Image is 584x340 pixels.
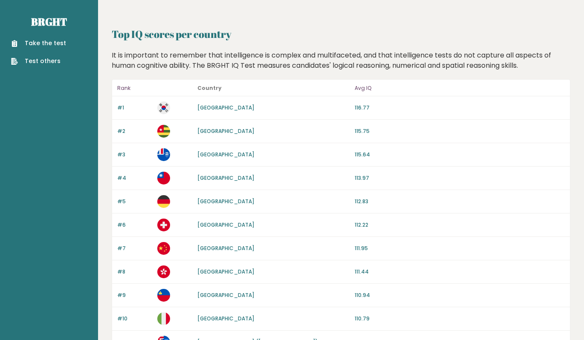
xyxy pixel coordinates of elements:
[157,195,170,208] img: de.svg
[109,50,574,71] div: It is important to remember that intelligence is complex and multifaceted, and that intelligence ...
[197,174,254,182] a: [GEOGRAPHIC_DATA]
[117,221,152,229] p: #6
[117,291,152,299] p: #9
[355,127,565,135] p: 115.75
[355,198,565,205] p: 112.83
[355,291,565,299] p: 110.94
[197,104,254,111] a: [GEOGRAPHIC_DATA]
[157,312,170,325] img: it.svg
[157,101,170,114] img: kr.svg
[117,174,152,182] p: #4
[197,198,254,205] a: [GEOGRAPHIC_DATA]
[157,289,170,302] img: li.svg
[355,174,565,182] p: 113.97
[197,84,222,92] b: Country
[11,39,66,48] a: Take the test
[11,57,66,66] a: Test others
[197,221,254,228] a: [GEOGRAPHIC_DATA]
[31,15,67,29] a: Brght
[117,83,152,93] p: Rank
[355,83,565,93] p: Avg IQ
[197,268,254,275] a: [GEOGRAPHIC_DATA]
[157,148,170,161] img: tf.svg
[355,268,565,276] p: 111.44
[117,268,152,276] p: #8
[355,104,565,112] p: 116.77
[355,221,565,229] p: 112.22
[157,172,170,184] img: tw.svg
[157,125,170,138] img: tg.svg
[117,104,152,112] p: #1
[197,315,254,322] a: [GEOGRAPHIC_DATA]
[355,245,565,252] p: 111.95
[112,26,570,42] h2: Top IQ scores per country
[197,245,254,252] a: [GEOGRAPHIC_DATA]
[157,219,170,231] img: ch.svg
[197,291,254,299] a: [GEOGRAPHIC_DATA]
[355,151,565,158] p: 115.64
[117,127,152,135] p: #2
[197,127,254,135] a: [GEOGRAPHIC_DATA]
[117,245,152,252] p: #7
[355,315,565,323] p: 110.79
[117,151,152,158] p: #3
[157,242,170,255] img: cn.svg
[117,198,152,205] p: #5
[117,315,152,323] p: #10
[197,151,254,158] a: [GEOGRAPHIC_DATA]
[157,265,170,278] img: hk.svg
